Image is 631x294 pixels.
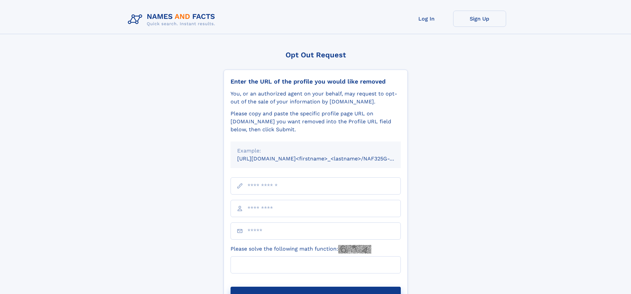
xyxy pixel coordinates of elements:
[237,155,413,162] small: [URL][DOMAIN_NAME]<firstname>_<lastname>/NAF325G-xxxxxxxx
[125,11,221,29] img: Logo Names and Facts
[231,90,401,106] div: You, or an authorized agent on your behalf, may request to opt-out of the sale of your informatio...
[400,11,453,27] a: Log In
[231,78,401,85] div: Enter the URL of the profile you would like removed
[231,110,401,134] div: Please copy and paste the specific profile page URL on [DOMAIN_NAME] you want removed into the Pr...
[231,245,371,254] label: Please solve the following math function:
[237,147,394,155] div: Example:
[224,51,408,59] div: Opt Out Request
[453,11,506,27] a: Sign Up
